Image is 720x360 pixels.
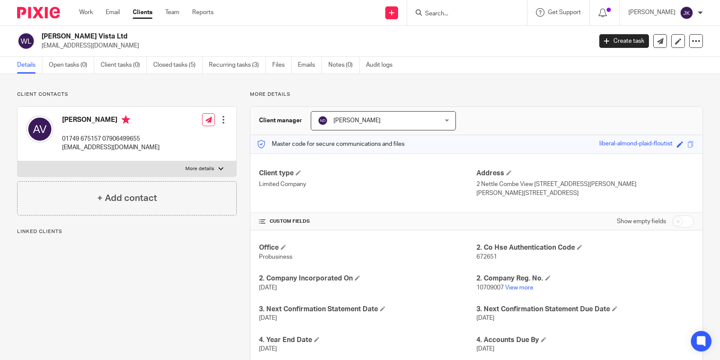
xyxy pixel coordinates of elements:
h4: CUSTOM FIELDS [259,218,476,225]
input: Search [424,10,501,18]
p: More details [250,91,703,98]
p: 01749 675157 07906499655 [62,135,160,143]
h4: + Add contact [97,192,157,205]
h4: 2. Company Reg. No. [476,274,694,283]
h3: Client manager [259,116,302,125]
h4: 2. Company Incorporated On [259,274,476,283]
div: liberal-almond-plaid-floutist [599,139,672,149]
a: Open tasks (0) [49,57,94,74]
p: Client contacts [17,91,237,98]
span: [DATE] [259,346,277,352]
p: Limited Company [259,180,476,189]
p: [EMAIL_ADDRESS][DOMAIN_NAME] [42,41,586,50]
img: svg%3E [17,32,35,50]
h4: Client type [259,169,476,178]
h4: 3. Next Confirmation Statement Date [259,305,476,314]
p: [EMAIL_ADDRESS][DOMAIN_NAME] [62,143,160,152]
a: Files [272,57,292,74]
a: Work [79,8,93,17]
img: svg%3E [318,115,328,126]
span: [DATE] [476,346,494,352]
img: Pixie [17,7,60,18]
h4: [PERSON_NAME] [62,115,160,126]
label: Show empty fields [617,217,666,226]
p: Linked clients [17,228,237,235]
a: Emails [298,57,322,74]
a: Email [106,8,120,17]
a: Closed tasks (5) [153,57,202,74]
img: svg%3E [26,115,54,143]
p: 2 Nettle Combe View [STREET_ADDRESS][PERSON_NAME] [476,180,694,189]
a: Team [165,8,179,17]
h4: 4. Accounts Due By [476,336,694,345]
a: Recurring tasks (3) [209,57,266,74]
h4: Address [476,169,694,178]
h4: 4. Year End Date [259,336,476,345]
span: Probusiness [259,254,292,260]
a: View more [505,285,533,291]
span: [DATE] [259,315,277,321]
span: [PERSON_NAME] [333,118,381,124]
img: svg%3E [680,6,693,20]
span: Get Support [548,9,581,15]
p: [PERSON_NAME][STREET_ADDRESS] [476,189,694,198]
i: Primary [122,115,130,124]
a: Details [17,57,42,74]
h2: [PERSON_NAME] Vista Ltd [42,32,477,41]
p: More details [185,165,214,172]
h4: 3. Next Confirmation Statement Due Date [476,305,694,314]
a: Reports [192,8,214,17]
a: Notes (0) [328,57,360,74]
span: 10709007 [476,285,504,291]
a: Audit logs [366,57,399,74]
p: Master code for secure communications and files [257,140,405,148]
a: Create task [599,34,649,48]
span: [DATE] [476,315,494,321]
span: [DATE] [259,285,277,291]
a: Client tasks (0) [101,57,147,74]
p: [PERSON_NAME] [628,8,675,17]
h4: Office [259,243,476,252]
a: Clients [133,8,152,17]
h4: 2. Co Hse Authentication Code [476,243,694,252]
span: 672651 [476,254,497,260]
